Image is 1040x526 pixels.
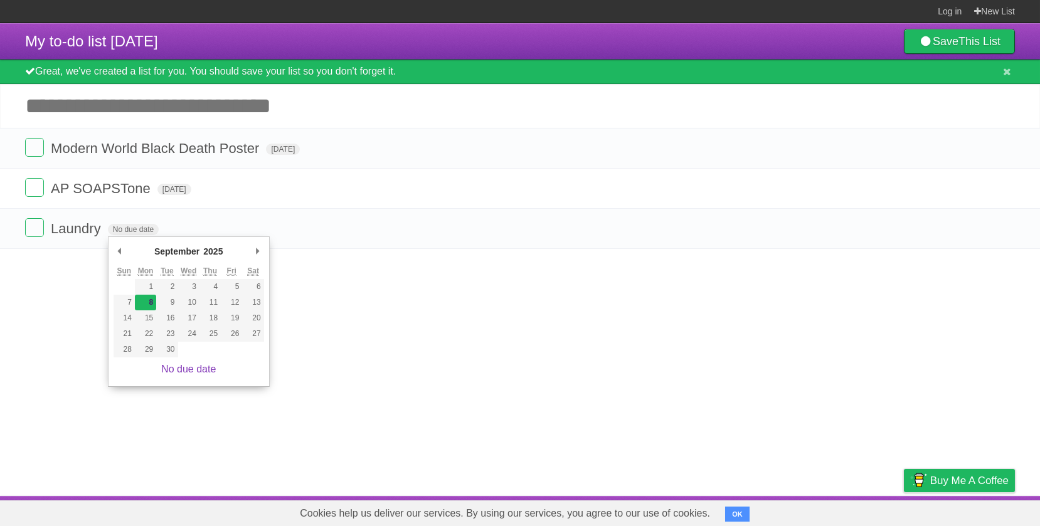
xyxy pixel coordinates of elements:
[135,326,156,342] button: 22
[201,242,225,261] div: 2025
[221,295,242,310] button: 12
[51,140,262,156] span: Modern World Black Death Poster
[114,295,135,310] button: 7
[221,279,242,295] button: 5
[178,279,199,295] button: 3
[242,326,263,342] button: 27
[199,310,221,326] button: 18
[138,266,154,276] abbr: Monday
[135,342,156,357] button: 29
[242,295,263,310] button: 13
[152,242,201,261] div: September
[114,242,126,261] button: Previous Month
[114,326,135,342] button: 21
[958,35,1000,48] b: This List
[778,499,829,523] a: Developers
[51,181,154,196] span: AP SOAPSTone
[156,279,178,295] button: 2
[247,266,259,276] abbr: Saturday
[25,178,44,197] label: Done
[25,138,44,157] label: Done
[242,310,263,326] button: 20
[845,499,873,523] a: Terms
[156,326,178,342] button: 23
[178,310,199,326] button: 17
[227,266,236,276] abbr: Friday
[161,266,173,276] abbr: Tuesday
[25,218,44,237] label: Done
[51,221,104,236] span: Laundry
[156,342,178,357] button: 30
[199,279,221,295] button: 4
[156,295,178,310] button: 9
[157,184,191,195] span: [DATE]
[117,266,132,276] abbr: Sunday
[114,310,135,326] button: 14
[266,144,300,155] span: [DATE]
[178,326,199,342] button: 24
[203,266,217,276] abbr: Thursday
[25,33,158,50] span: My to-do list [DATE]
[178,295,199,310] button: 10
[930,470,1009,492] span: Buy me a coffee
[135,279,156,295] button: 1
[135,310,156,326] button: 15
[936,499,1015,523] a: Suggest a feature
[161,364,216,374] a: No due date
[181,266,196,276] abbr: Wednesday
[108,224,159,235] span: No due date
[910,470,927,491] img: Buy me a coffee
[904,469,1015,492] a: Buy me a coffee
[252,242,264,261] button: Next Month
[199,326,221,342] button: 25
[904,29,1015,54] a: SaveThis List
[156,310,178,326] button: 16
[199,295,221,310] button: 11
[725,507,750,522] button: OK
[242,279,263,295] button: 6
[221,310,242,326] button: 19
[888,499,920,523] a: Privacy
[287,501,723,526] span: Cookies help us deliver our services. By using our services, you agree to our use of cookies.
[221,326,242,342] button: 26
[114,342,135,357] button: 28
[135,295,156,310] button: 8
[737,499,763,523] a: About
